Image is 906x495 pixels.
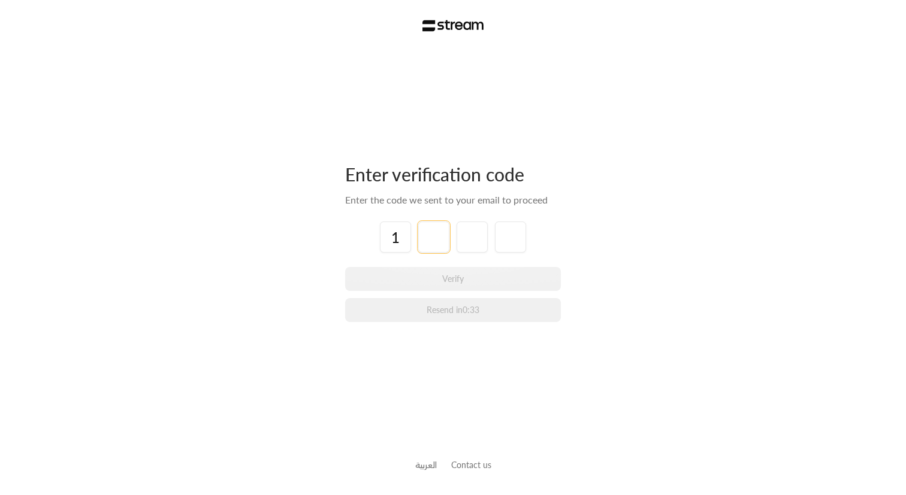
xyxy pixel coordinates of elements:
[415,454,437,476] a: العربية
[345,193,561,207] div: Enter the code we sent to your email to proceed
[451,460,491,470] a: Contact us
[451,458,491,471] button: Contact us
[345,163,561,186] div: Enter verification code
[422,20,484,32] img: Stream Logo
